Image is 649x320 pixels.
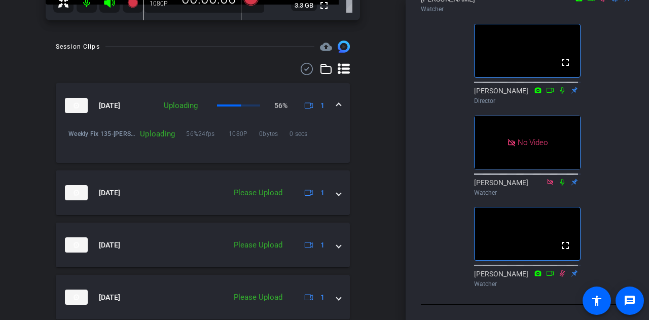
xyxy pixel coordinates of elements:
p: 56% [186,129,198,139]
span: [DATE] [99,100,120,111]
div: Watcher [474,279,581,289]
div: thumb-nail[DATE]Uploading56%1 [56,128,350,163]
span: [DATE] [99,188,120,198]
span: [DATE] [99,240,120,251]
span: 0bytes [259,129,290,139]
span: [DATE] [99,292,120,303]
span: No Video [518,137,548,147]
span: 1 [320,100,324,111]
img: Session clips [338,41,350,53]
span: Destinations for your clips [320,41,332,53]
div: [PERSON_NAME] [474,86,581,105]
img: thumb-nail [65,290,88,305]
img: thumb-nail [65,98,88,113]
img: thumb-nail [65,185,88,200]
mat-icon: fullscreen [559,239,571,252]
mat-icon: fullscreen [559,56,571,68]
div: [PERSON_NAME] [474,177,581,197]
mat-expansion-panel-header: thumb-nail[DATE]Please Upload1 [56,170,350,215]
div: Uploading [135,129,180,139]
mat-expansion-panel-header: thumb-nail[DATE]Uploading56%1 [56,83,350,128]
span: 1 [320,240,324,251]
div: Session Clips [56,42,100,52]
div: Uploading [159,100,203,112]
img: thumb-nail [65,237,88,253]
span: Weekly Fix 135-[PERSON_NAME]-2025-08-25-10-22-32-230-0 [68,129,136,139]
p: 56% [274,100,287,111]
div: Please Upload [229,292,287,303]
span: 0 secs [290,129,320,139]
div: Watcher [421,5,634,14]
div: Please Upload [229,187,287,199]
div: [PERSON_NAME] [474,269,581,289]
mat-expansion-panel-header: thumb-nail[DATE]Please Upload1 [56,223,350,267]
mat-expansion-panel-header: thumb-nail[DATE]Please Upload1 [56,275,350,319]
mat-icon: message [624,295,636,307]
mat-icon: cloud_upload [320,41,332,53]
span: 24fps [198,129,229,139]
span: 1 [320,188,324,198]
div: Please Upload [229,239,287,251]
span: 1 [320,292,324,303]
mat-icon: accessibility [591,295,603,307]
div: Watcher [474,188,581,197]
div: Director [474,96,581,105]
span: 1080P [229,129,259,139]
